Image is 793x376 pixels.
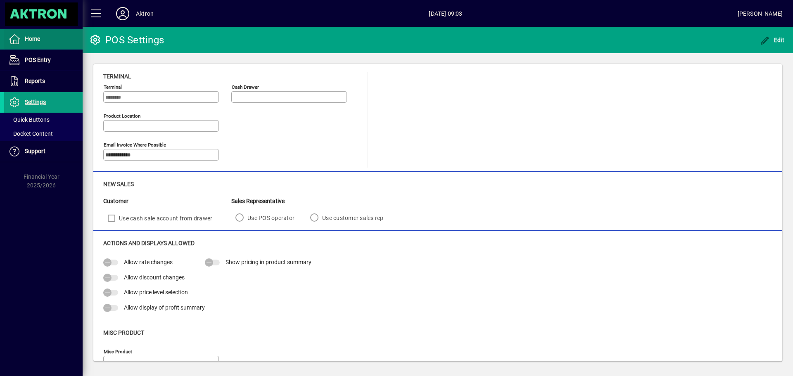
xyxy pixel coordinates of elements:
[25,99,46,105] span: Settings
[231,197,395,206] div: Sales Representative
[103,197,231,206] div: Customer
[8,116,50,123] span: Quick Buttons
[4,71,83,92] a: Reports
[154,7,738,20] span: [DATE] 09:03
[124,289,188,296] span: Allow price level selection
[103,240,195,246] span: Actions and Displays Allowed
[4,50,83,71] a: POS Entry
[136,7,154,20] div: Aktron
[124,259,173,265] span: Allow rate changes
[124,304,205,311] span: Allow display of profit summary
[124,274,185,281] span: Allow discount changes
[103,329,144,336] span: Misc Product
[25,35,40,42] span: Home
[226,259,311,265] span: Show pricing in product summary
[4,113,83,127] a: Quick Buttons
[4,141,83,162] a: Support
[109,6,136,21] button: Profile
[103,181,134,187] span: New Sales
[758,33,787,47] button: Edit
[4,29,83,50] a: Home
[89,33,164,47] div: POS Settings
[104,84,122,90] mat-label: Terminal
[738,7,783,20] div: [PERSON_NAME]
[4,127,83,141] a: Docket Content
[104,142,166,148] mat-label: Email Invoice where possible
[760,37,785,43] span: Edit
[104,113,140,119] mat-label: Product location
[25,78,45,84] span: Reports
[25,148,45,154] span: Support
[103,73,131,80] span: Terminal
[8,130,53,137] span: Docket Content
[104,349,132,355] mat-label: Misc Product
[25,57,51,63] span: POS Entry
[232,84,259,90] mat-label: Cash Drawer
